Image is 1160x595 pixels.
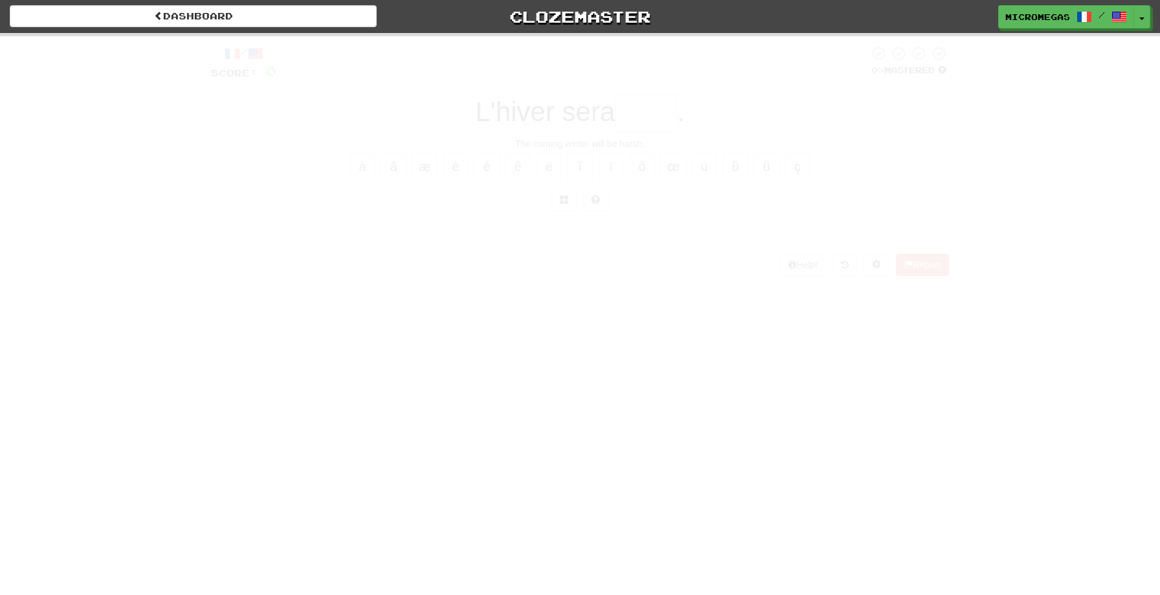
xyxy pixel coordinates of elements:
button: ü [753,153,779,180]
button: Report [896,254,949,276]
a: Dashboard [10,5,377,27]
button: û [722,153,748,180]
span: 10 [860,34,882,50]
div: / [211,45,276,62]
span: microMEGAS [1005,11,1070,23]
button: Switch sentence to multiple choice alt+p [552,189,577,211]
button: æ [412,153,438,180]
a: Clozemaster [396,5,763,28]
button: à [350,153,375,180]
span: . [677,96,685,127]
div: The coming winter will be harsh. [211,137,949,150]
button: ë [536,153,562,180]
button: ï [598,153,624,180]
button: œ [660,153,686,180]
button: ç [785,153,810,180]
span: Score: [211,67,258,78]
button: ô [629,153,655,180]
span: 0 % [871,65,884,75]
button: Single letter hint - you only get 1 per sentence and score half the points! alt+h [583,189,608,211]
a: microMEGAS / [998,5,1134,28]
span: 0 [631,34,642,50]
button: è [443,153,469,180]
button: Submit [540,218,620,247]
button: ù [691,153,717,180]
button: î [567,153,593,180]
button: â [381,153,407,180]
span: / [1099,10,1105,19]
div: Mastered [869,65,949,76]
span: 0 [265,63,276,79]
span: 0 [366,34,377,50]
button: ê [505,153,531,180]
button: é [474,153,500,180]
span: L'hiver sera [475,96,615,127]
button: Round history (alt+y) [832,254,857,276]
button: Help! [780,254,826,276]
